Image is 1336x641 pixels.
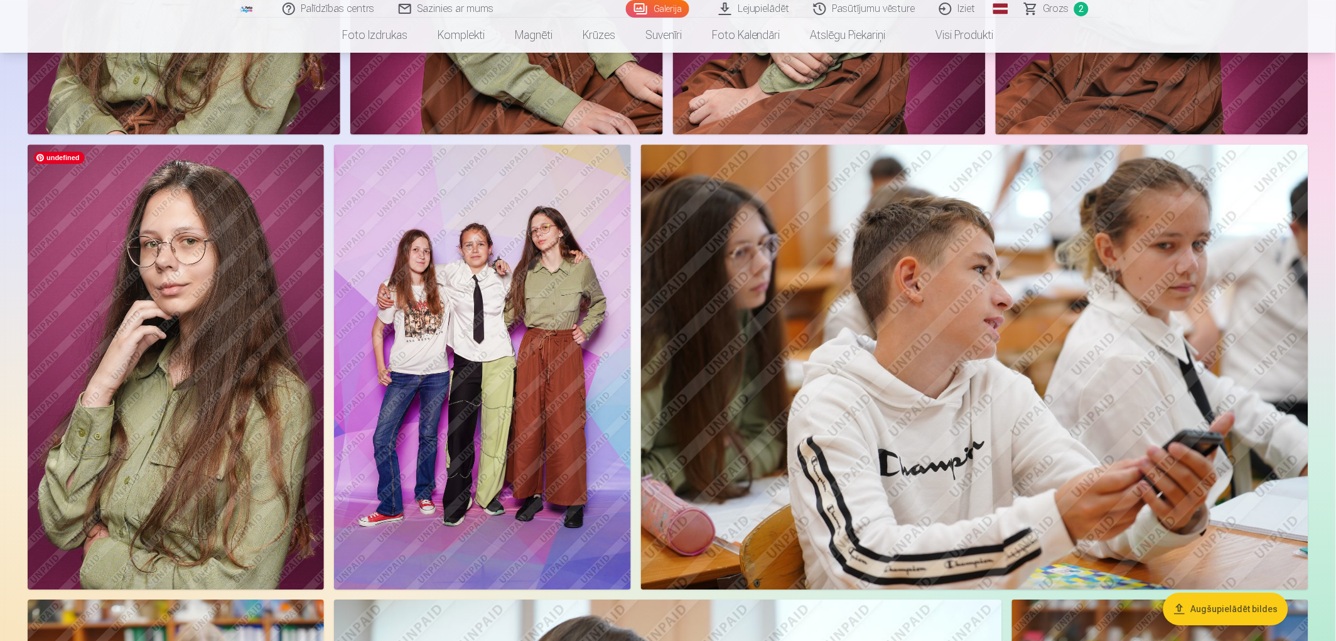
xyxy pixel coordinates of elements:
[795,18,901,53] a: Atslēgu piekariņi
[34,151,85,164] span: undefined
[697,18,795,53] a: Foto kalendāri
[630,18,697,53] a: Suvenīri
[423,18,500,53] a: Komplekti
[500,18,568,53] a: Magnēti
[1043,1,1069,16] span: Grozs
[901,18,1009,53] a: Visi produkti
[327,18,423,53] a: Foto izdrukas
[568,18,630,53] a: Krūzes
[240,5,254,13] img: /fa1
[1074,2,1089,16] span: 2
[1163,593,1288,626] button: Augšupielādēt bildes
